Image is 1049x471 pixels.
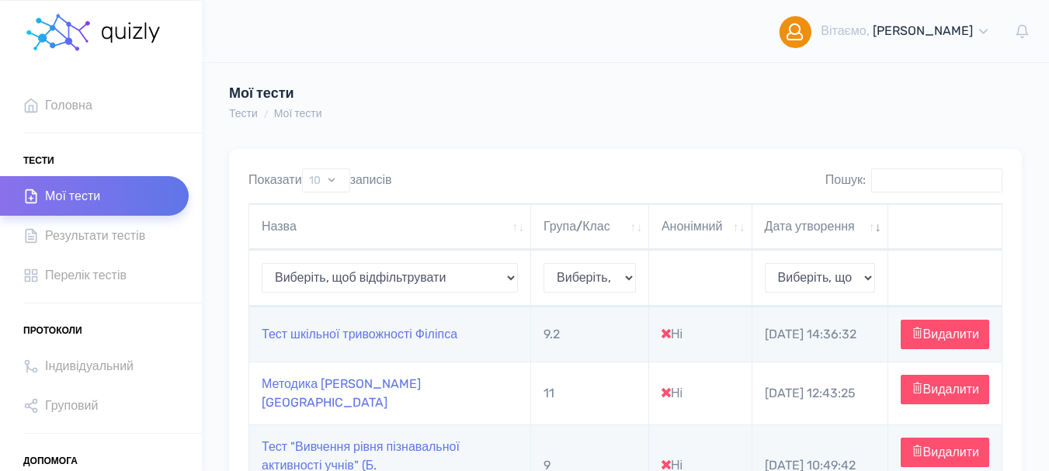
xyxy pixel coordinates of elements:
select: Показатизаписів [302,168,350,192]
td: Ні [649,362,752,424]
nav: breadcrumb [229,106,322,122]
label: Показати записів [248,168,392,192]
a: homepage homepage [23,1,163,63]
th: Анонімний: активувати для сортування стовпців за зростанням [649,204,752,250]
button: Видалити [901,320,989,349]
td: 9.2 [531,306,649,362]
li: Мої тести [258,106,322,122]
span: [PERSON_NAME] [873,23,973,38]
span: Протоколи [23,319,82,342]
span: Індивідуальний [45,355,134,376]
span: Головна [45,95,92,116]
input: Пошук: [871,168,1002,192]
span: Мої тести [45,185,100,206]
span: Груповий [45,395,98,416]
span: Перелік тестів [45,265,127,286]
button: Видалити [901,375,989,404]
td: 11 [531,362,649,424]
li: Тести [229,106,258,122]
a: Тест шкільної тривожності Філіпса [262,327,457,341]
span: Результати тестів [45,225,145,246]
th: Група/Клас: активувати для сортування стовпців за зростанням [531,204,649,250]
button: Видалити [901,438,989,467]
td: [DATE] 12:43:25 [752,362,888,424]
td: Ні [649,306,752,362]
img: homepage [100,23,163,43]
td: [DATE] 14:36:32 [752,306,888,362]
label: Пошук: [825,168,1002,192]
a: Методика [PERSON_NAME] [GEOGRAPHIC_DATA] [262,376,421,410]
h4: Мої тести [229,85,682,102]
th: Назва: активувати для сортування стовпців за зростанням [249,204,531,250]
th: Дата утворення: активувати для сортування стовпців за зростанням [752,204,888,250]
span: Тести [23,149,54,172]
img: homepage [23,9,93,56]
